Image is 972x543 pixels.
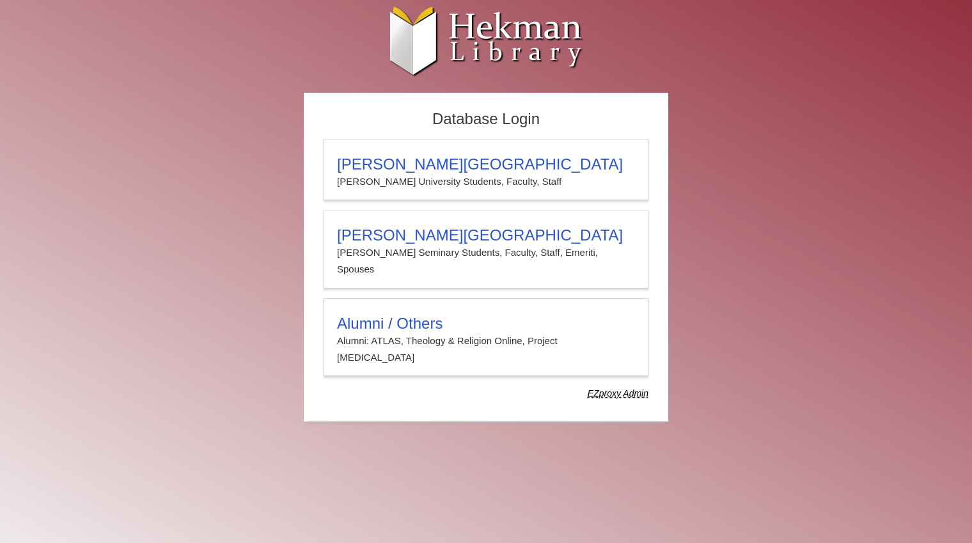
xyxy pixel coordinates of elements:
summary: Alumni / OthersAlumni: ATLAS, Theology & Religion Online, Project [MEDICAL_DATA] [337,315,635,366]
a: [PERSON_NAME][GEOGRAPHIC_DATA][PERSON_NAME] Seminary Students, Faculty, Staff, Emeriti, Spouses [324,210,648,288]
h3: Alumni / Others [337,315,635,333]
dfn: Use Alumni login [588,388,648,398]
h3: [PERSON_NAME][GEOGRAPHIC_DATA] [337,226,635,244]
p: [PERSON_NAME] Seminary Students, Faculty, Staff, Emeriti, Spouses [337,244,635,278]
p: [PERSON_NAME] University Students, Faculty, Staff [337,173,635,190]
a: [PERSON_NAME][GEOGRAPHIC_DATA][PERSON_NAME] University Students, Faculty, Staff [324,139,648,200]
h2: Database Login [317,106,655,132]
h3: [PERSON_NAME][GEOGRAPHIC_DATA] [337,155,635,173]
p: Alumni: ATLAS, Theology & Religion Online, Project [MEDICAL_DATA] [337,333,635,366]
